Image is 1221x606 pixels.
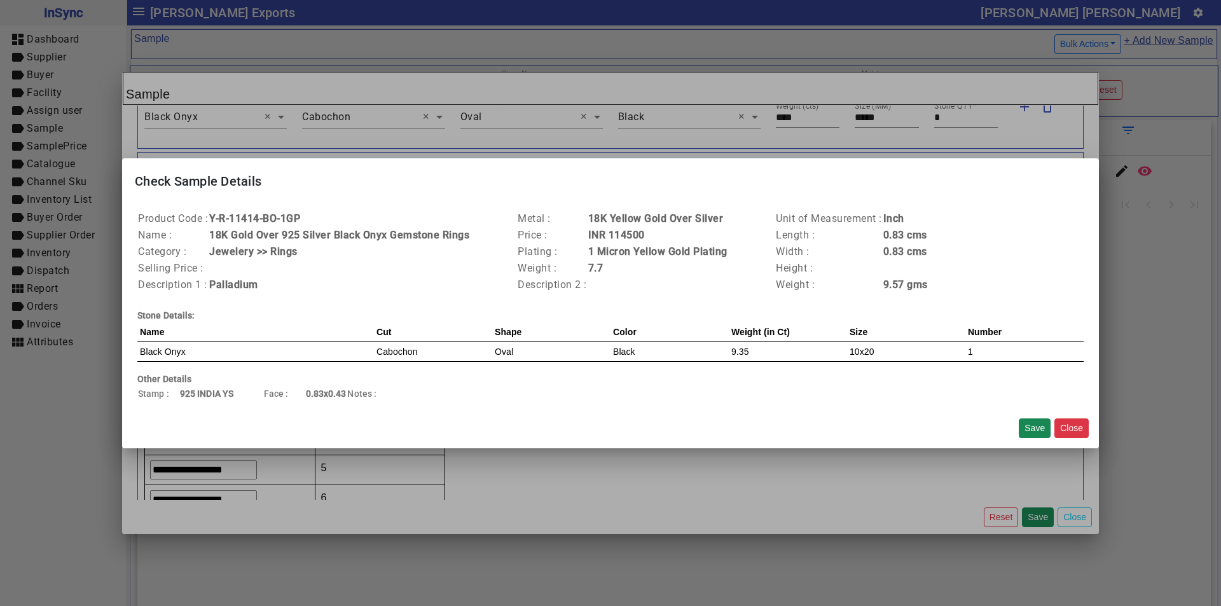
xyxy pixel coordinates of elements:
[883,212,904,224] b: Inch
[883,245,927,258] b: 0.83 cms
[775,210,883,227] td: Unit of Measurement :
[137,341,374,361] td: Black Onyx
[137,210,209,227] td: Product Code :
[883,279,928,291] b: 9.57 gms
[775,260,883,277] td: Height :
[517,210,588,227] td: Metal :
[137,374,191,384] b: Other Details
[517,260,588,277] td: Weight :
[347,386,389,401] td: Notes :
[180,389,233,399] b: 925 INDIA YS
[588,212,724,224] b: 18K Yellow Gold Over Silver
[137,322,374,342] th: Name
[883,229,927,241] b: 0.83 cms
[209,279,258,291] b: Palladium
[588,262,604,274] b: 7.7
[209,245,298,258] b: Jewelery >> Rings
[137,227,209,244] td: Name :
[137,386,179,401] td: Stamp :
[965,341,1084,361] td: 1
[588,245,728,258] b: 1 Micron Yellow Gold Plating
[263,386,305,401] td: Face :
[965,322,1084,342] th: Number
[588,229,645,241] b: INR 114500
[374,322,492,342] th: Cut
[137,310,195,320] b: Stone Details:
[492,341,610,361] td: Oval
[517,244,588,260] td: Plating :
[137,244,209,260] td: Category :
[847,322,965,342] th: Size
[517,227,588,244] td: Price :
[209,212,300,224] b: Y-R-11414-BO-1GP
[610,322,729,342] th: Color
[137,260,209,277] td: Selling Price :
[492,322,610,342] th: Shape
[209,229,469,241] b: 18K Gold Over 925 Silver Black Onyx Gemstone Rings
[775,227,883,244] td: Length :
[1054,418,1089,438] button: Close
[137,277,209,293] td: Description 1 :
[729,322,847,342] th: Weight (in Ct)
[122,158,1099,204] mat-card-title: Check Sample Details
[729,341,847,361] td: 9.35
[374,341,492,361] td: Cabochon
[1019,418,1051,438] button: Save
[775,277,883,293] td: Weight :
[775,244,883,260] td: Width :
[517,277,588,293] td: Description 2 :
[306,389,347,399] b: 0.83x0.43
[610,341,729,361] td: Black
[847,341,965,361] td: 10x20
